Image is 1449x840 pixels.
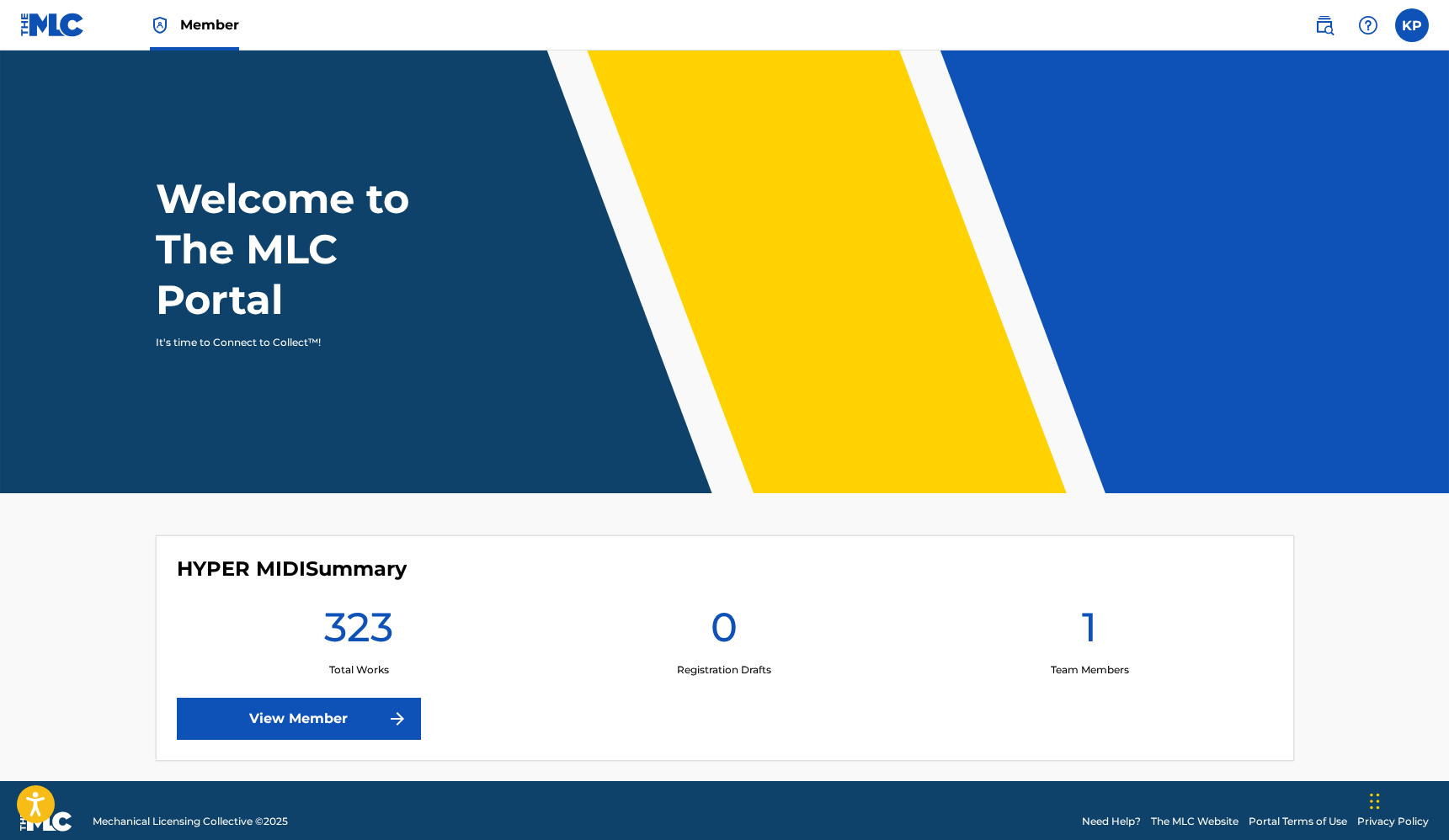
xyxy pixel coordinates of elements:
[180,15,239,35] span: Member
[1151,814,1239,829] a: The MLC Website
[177,698,421,740] a: View Member
[1249,814,1347,829] a: Portal Terms of Use
[1082,602,1097,662] h1: 1
[20,811,72,832] img: logo
[1308,8,1341,42] a: Public Search
[1395,8,1429,42] div: User Menu
[1051,662,1129,678] p: Team Members
[150,15,170,35] img: Top Rightsholder
[387,709,408,729] img: f7272a7cc735f4ea7f67.svg
[1357,814,1429,829] a: Privacy Policy
[677,662,771,678] p: Registration Drafts
[1370,776,1380,827] div: Drag
[711,602,738,662] h1: 0
[329,662,389,678] p: Total Works
[1351,8,1385,42] div: Help
[177,556,407,582] h4: HYPER MIDI
[1314,15,1334,35] img: search
[156,335,448,350] p: It's time to Connect to Collect™!
[93,814,288,829] span: Mechanical Licensing Collective © 2025
[1365,759,1449,840] iframe: Chat Widget
[1358,15,1378,35] img: help
[20,13,85,37] img: MLC Logo
[156,173,471,325] h1: Welcome to The MLC Portal
[1082,814,1141,829] a: Need Help?
[324,602,393,662] h1: 323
